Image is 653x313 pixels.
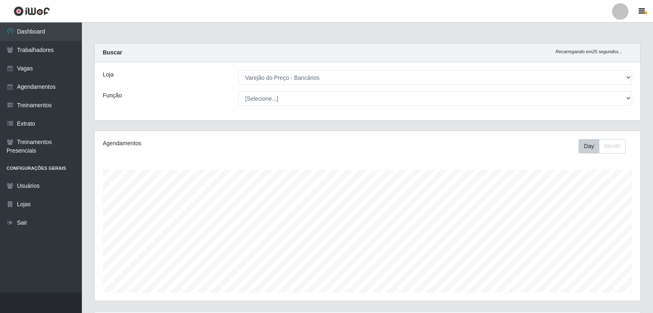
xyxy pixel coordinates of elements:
[556,49,622,54] i: Recarregando em 25 segundos...
[599,139,626,153] button: Month
[103,91,122,100] label: Função
[103,70,113,79] label: Loja
[578,139,626,153] div: First group
[14,6,50,16] img: CoreUI Logo
[578,139,599,153] button: Day
[103,139,316,148] div: Agendamentos
[578,139,632,153] div: Toolbar with button groups
[103,49,122,56] strong: Buscar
